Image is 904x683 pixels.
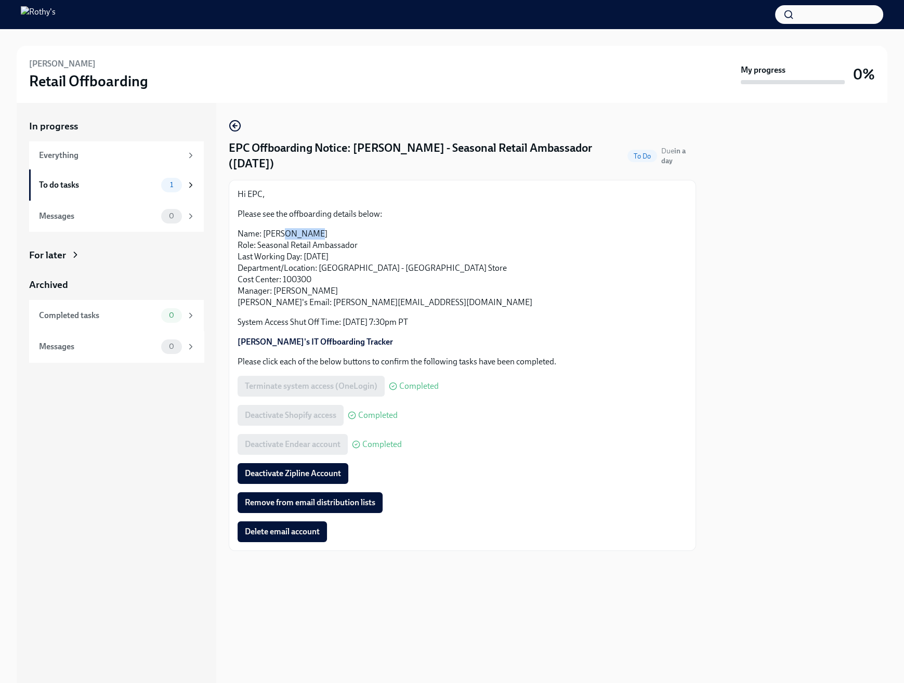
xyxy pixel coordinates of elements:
[238,463,348,484] button: Deactivate Zipline Account
[741,64,785,76] strong: My progress
[238,492,383,513] button: Remove from email distribution lists
[29,169,204,201] a: To do tasks1
[661,146,696,166] span: September 4th, 2025 09:00
[29,72,148,90] h3: Retail Offboarding
[245,497,375,508] span: Remove from email distribution lists
[29,300,204,331] a: Completed tasks0
[238,337,393,347] a: [PERSON_NAME]'s IT Offboarding Tracker
[29,58,96,70] h6: [PERSON_NAME]
[163,343,180,350] span: 0
[29,248,66,262] div: For later
[163,311,180,319] span: 0
[627,152,657,160] span: To Do
[29,331,204,362] a: Messages0
[238,208,687,220] p: Please see the offboarding details below:
[238,317,687,328] p: System Access Shut Off Time: [DATE] 7:30pm PT
[853,65,875,84] h3: 0%
[39,211,157,222] div: Messages
[245,468,341,479] span: Deactivate Zipline Account
[21,6,56,23] img: Rothy's
[661,147,686,165] strong: in a day
[245,527,320,537] span: Delete email account
[238,228,687,308] p: Name: [PERSON_NAME] Role: Seasonal Retail Ambassador Last Working Day: [DATE] Department/Location...
[399,382,439,390] span: Completed
[238,521,327,542] button: Delete email account
[29,248,204,262] a: For later
[39,150,182,161] div: Everything
[29,201,204,232] a: Messages0
[358,411,398,419] span: Completed
[164,181,179,189] span: 1
[39,310,157,321] div: Completed tasks
[362,440,402,449] span: Completed
[661,147,686,165] span: Due
[29,141,204,169] a: Everything
[29,120,204,133] a: In progress
[39,179,157,191] div: To do tasks
[163,212,180,220] span: 0
[229,140,623,172] h4: EPC Offboarding Notice: [PERSON_NAME] - Seasonal Retail Ambassador ([DATE])
[238,189,687,200] p: Hi EPC,
[238,356,687,367] p: Please click each of the below buttons to confirm the following tasks have been completed.
[39,341,157,352] div: Messages
[29,278,204,292] a: Archived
